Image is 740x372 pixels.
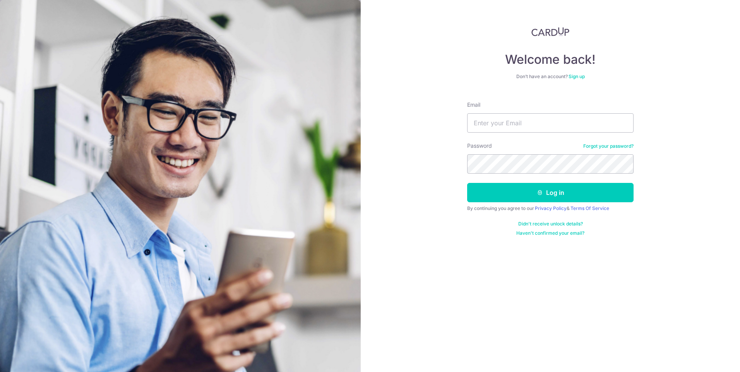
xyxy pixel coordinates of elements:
[467,52,634,67] h4: Welcome back!
[531,27,569,36] img: CardUp Logo
[467,113,634,133] input: Enter your Email
[518,221,583,227] a: Didn't receive unlock details?
[467,101,480,109] label: Email
[516,230,584,236] a: Haven't confirmed your email?
[583,143,634,149] a: Forgot your password?
[467,142,492,150] label: Password
[569,73,585,79] a: Sign up
[467,205,634,212] div: By continuing you agree to our &
[467,183,634,202] button: Log in
[467,73,634,80] div: Don’t have an account?
[535,205,567,211] a: Privacy Policy
[570,205,609,211] a: Terms Of Service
